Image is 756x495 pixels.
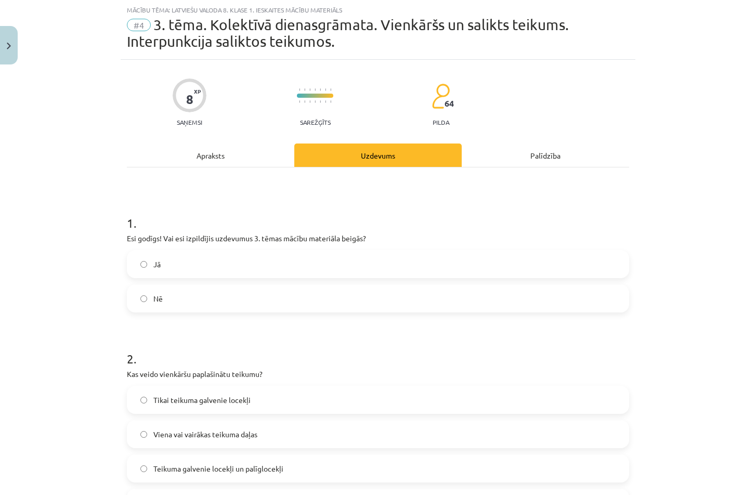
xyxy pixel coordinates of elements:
[325,100,326,103] img: icon-short-line-57e1e144782c952c97e751825c79c345078a6d821885a25fce030b3d8c18986b.svg
[140,431,147,438] input: Viena vai vairākas teikuma daļas
[140,465,147,472] input: Teikuma galvenie locekļi un palīglocekļi
[304,88,305,91] img: icon-short-line-57e1e144782c952c97e751825c79c345078a6d821885a25fce030b3d8c18986b.svg
[315,100,316,103] img: icon-short-line-57e1e144782c952c97e751825c79c345078a6d821885a25fce030b3d8c18986b.svg
[127,144,294,167] div: Apraksts
[186,92,193,107] div: 8
[173,119,206,126] p: Saņemsi
[140,261,147,268] input: Jā
[127,19,151,31] span: #4
[153,395,251,406] span: Tikai teikuma galvenie locekļi
[309,100,310,103] img: icon-short-line-57e1e144782c952c97e751825c79c345078a6d821885a25fce030b3d8c18986b.svg
[300,119,331,126] p: Sarežģīts
[127,6,629,14] div: Mācību tēma: Latviešu valoda 8. klase 1. ieskaites mācību materiāls
[432,83,450,109] img: students-c634bb4e5e11cddfef0936a35e636f08e4e9abd3cc4e673bd6f9a4125e45ecb1.svg
[153,463,283,474] span: Teikuma galvenie locekļi un palīglocekļi
[330,100,331,103] img: icon-short-line-57e1e144782c952c97e751825c79c345078a6d821885a25fce030b3d8c18986b.svg
[153,259,161,270] span: Jā
[127,333,629,366] h1: 2 .
[299,100,300,103] img: icon-short-line-57e1e144782c952c97e751825c79c345078a6d821885a25fce030b3d8c18986b.svg
[153,429,257,440] span: Viena vai vairākas teikuma daļas
[320,88,321,91] img: icon-short-line-57e1e144782c952c97e751825c79c345078a6d821885a25fce030b3d8c18986b.svg
[140,397,147,403] input: Tikai teikuma galvenie locekļi
[433,119,449,126] p: pilda
[445,99,454,108] span: 64
[7,43,11,49] img: icon-close-lesson-0947bae3869378f0d4975bcd49f059093ad1ed9edebbc8119c70593378902aed.svg
[294,144,462,167] div: Uzdevums
[127,233,629,244] p: Esi godīgs! Vai esi izpildījis uzdevumus 3. tēmas mācību materiāla beigās?
[462,144,629,167] div: Palīdzība
[320,100,321,103] img: icon-short-line-57e1e144782c952c97e751825c79c345078a6d821885a25fce030b3d8c18986b.svg
[127,198,629,230] h1: 1 .
[315,88,316,91] img: icon-short-line-57e1e144782c952c97e751825c79c345078a6d821885a25fce030b3d8c18986b.svg
[153,293,163,304] span: Nē
[309,88,310,91] img: icon-short-line-57e1e144782c952c97e751825c79c345078a6d821885a25fce030b3d8c18986b.svg
[127,369,629,380] p: Kas veido vienkāršu paplašinātu teikumu?
[127,16,569,50] span: 3. tēma. Kolektīvā dienasgrāmata. Vienkāršs un salikts teikums. Interpunkcija saliktos teikumos.
[304,100,305,103] img: icon-short-line-57e1e144782c952c97e751825c79c345078a6d821885a25fce030b3d8c18986b.svg
[330,88,331,91] img: icon-short-line-57e1e144782c952c97e751825c79c345078a6d821885a25fce030b3d8c18986b.svg
[140,295,147,302] input: Nē
[194,88,201,94] span: XP
[325,88,326,91] img: icon-short-line-57e1e144782c952c97e751825c79c345078a6d821885a25fce030b3d8c18986b.svg
[299,88,300,91] img: icon-short-line-57e1e144782c952c97e751825c79c345078a6d821885a25fce030b3d8c18986b.svg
